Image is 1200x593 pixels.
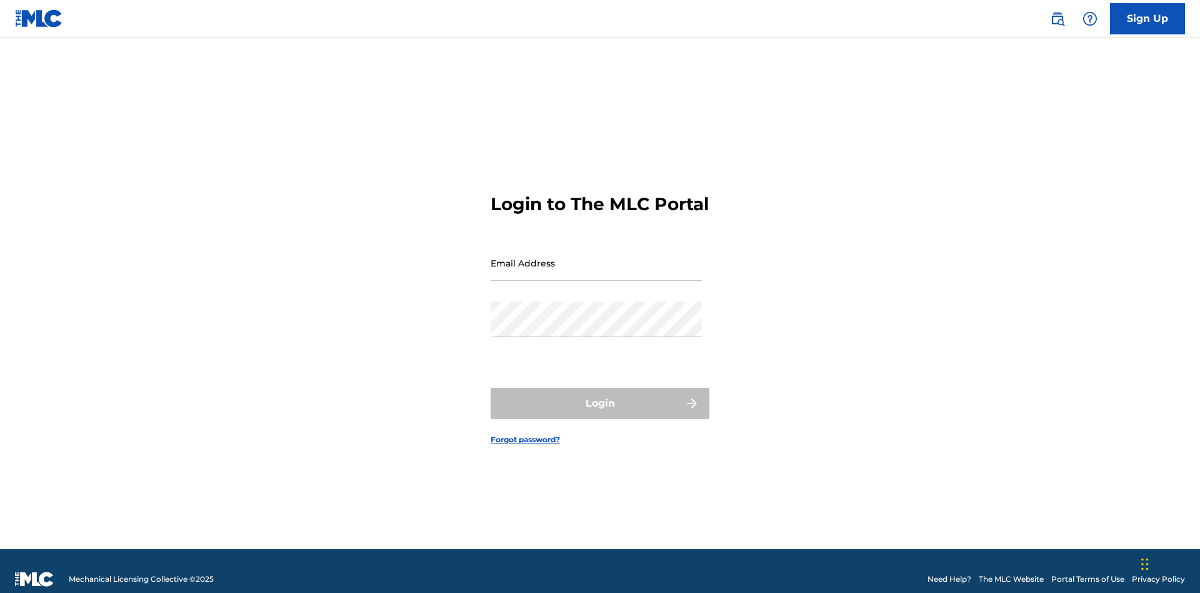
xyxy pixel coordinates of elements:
img: MLC Logo [15,9,63,28]
div: Help [1077,6,1102,31]
img: help [1082,11,1097,26]
span: Mechanical Licensing Collective © 2025 [69,574,214,585]
h3: Login to The MLC Portal [491,193,709,215]
a: Portal Terms of Use [1051,574,1124,585]
a: The MLC Website [979,574,1044,585]
a: Forgot password? [491,434,560,445]
div: Drag [1141,545,1149,583]
iframe: Chat Widget [1137,533,1200,593]
a: Sign Up [1110,3,1185,34]
img: logo [15,572,54,587]
a: Need Help? [927,574,971,585]
a: Public Search [1045,6,1070,31]
img: search [1050,11,1065,26]
a: Privacy Policy [1132,574,1185,585]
